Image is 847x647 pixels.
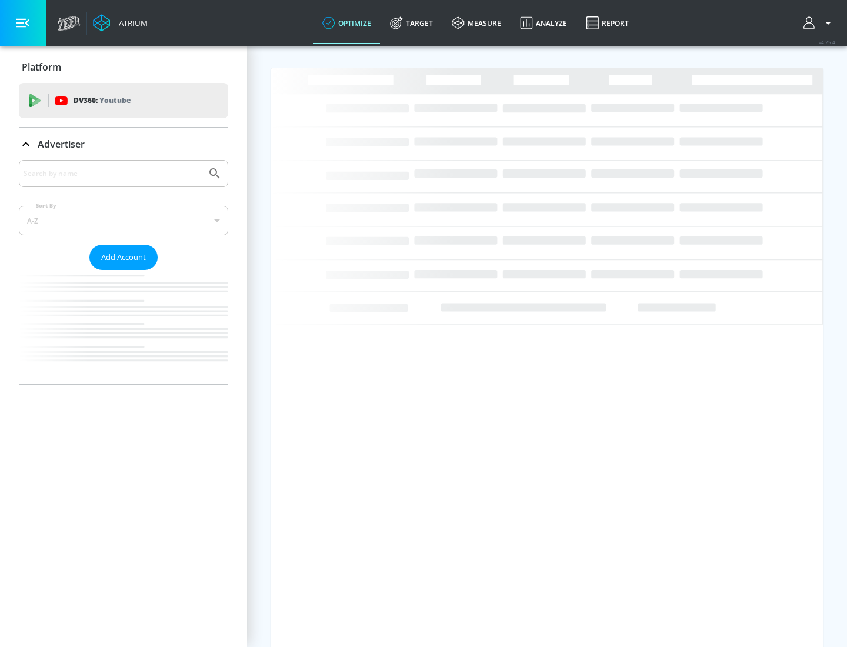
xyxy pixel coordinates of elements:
[38,138,85,151] p: Advertiser
[19,206,228,235] div: A-Z
[511,2,576,44] a: Analyze
[381,2,442,44] a: Target
[22,61,61,74] p: Platform
[89,245,158,270] button: Add Account
[99,94,131,106] p: Youtube
[576,2,638,44] a: Report
[819,39,835,45] span: v 4.25.4
[19,51,228,84] div: Platform
[114,18,148,28] div: Atrium
[34,202,59,209] label: Sort By
[74,94,131,107] p: DV360:
[101,251,146,264] span: Add Account
[19,83,228,118] div: DV360: Youtube
[19,270,228,384] nav: list of Advertiser
[19,128,228,161] div: Advertiser
[313,2,381,44] a: optimize
[19,160,228,384] div: Advertiser
[93,14,148,32] a: Atrium
[24,166,202,181] input: Search by name
[442,2,511,44] a: measure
